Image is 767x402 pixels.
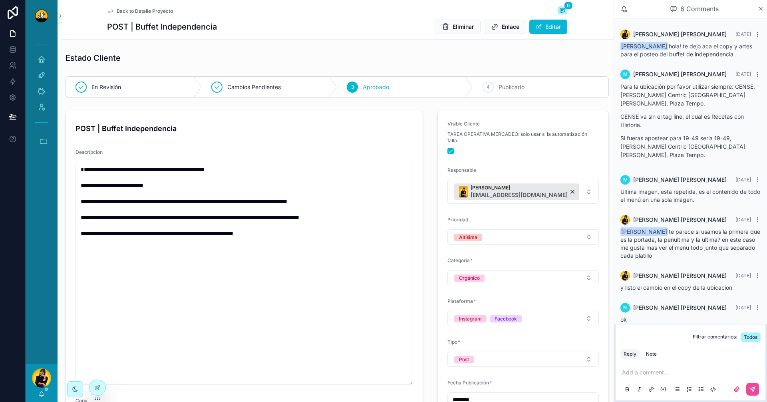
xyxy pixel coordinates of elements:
button: Editar [529,20,567,34]
img: App logo [35,10,48,22]
span: [DATE] [735,71,751,77]
p: Para la ubicación por favor utilizar siempre: CENSE, [PERSON_NAME] Centric [GEOGRAPHIC_DATA][PERS... [620,82,761,107]
span: [DATE] [735,31,751,37]
span: [PERSON_NAME] [620,42,668,50]
span: [DATE] [735,304,751,310]
span: M [623,71,628,78]
span: Prioridad [447,217,468,223]
span: [PERSON_NAME] [471,185,568,191]
button: Unselect 1 [454,183,579,200]
div: Facebook [495,315,517,322]
button: Unselect FACEBOOK [490,314,522,322]
span: 3 [351,84,354,90]
span: M [623,304,628,311]
button: Select Button [447,229,599,245]
button: Unselect ORGANICO [454,274,485,282]
span: 6 [564,2,572,10]
span: Categoria [447,257,470,263]
span: Eliminar [453,23,474,31]
h4: POST | Buffet Independencia [76,123,413,134]
p: CENSE va sin el tag line, el cual es Recetas con Historia. [620,112,761,129]
span: Descripcion [76,149,103,155]
span: 4 [487,84,490,90]
span: [PERSON_NAME] [PERSON_NAME] [633,304,727,312]
span: Publicado [499,83,525,91]
span: y listo el cambio en el copy de la ubicacion [620,284,732,291]
button: Select Button [447,352,599,367]
button: Eliminar [435,20,481,34]
button: Reply [620,349,640,359]
span: Back to Detalle Proyecto [117,8,173,14]
span: Ultima imagen, esta repetida, es el contenido de todo el menú en una sola imagen. [620,188,760,203]
button: Todos [741,332,761,342]
span: te parece si usamos la primera que es la portada, la penultima y la ultima? en este caso me gusta... [620,228,760,259]
span: [DATE] [735,177,751,183]
span: [PERSON_NAME] [PERSON_NAME] [633,272,727,280]
span: 6 Comments [680,4,719,14]
div: Note [646,351,657,357]
div: scrollable content [26,32,58,164]
span: [PERSON_NAME] [PERSON_NAME] [633,176,727,184]
span: Filtrar comentarios: [693,334,737,342]
span: TAREA OPERATIVA MERCADEO: solo usar si la automatización falla. [447,131,599,144]
span: Aprobado [363,83,389,91]
div: Post [459,356,469,363]
span: Tipo [447,339,457,345]
span: Fecha Publicación [447,380,489,386]
button: Select Button [447,180,599,204]
div: Orgánico [459,275,480,282]
span: [PERSON_NAME] [PERSON_NAME] [633,70,727,78]
span: [EMAIL_ADDRESS][DOMAIN_NAME] [471,191,568,199]
h1: POST | Buffet Independencia [107,21,217,32]
h1: Estado Cliente [66,52,121,64]
span: Enlace [502,23,519,31]
span: Responsable [447,167,476,173]
div: Altísima [459,234,477,241]
span: [PERSON_NAME] [PERSON_NAME] [633,216,727,224]
button: Select Button [447,270,599,285]
span: En Revisión [91,83,121,91]
p: Si fueras apostear para 19-49 sería 19-49, [PERSON_NAME] Centric [GEOGRAPHIC_DATA][PERSON_NAME], ... [620,134,761,159]
button: Note [643,349,660,359]
a: Back to Detalle Proyecto [107,8,173,14]
span: M [623,177,628,183]
span: [DATE] [735,217,751,223]
span: hola! te dejo aca el copy y artes para el posteo del buffet de independencia [620,43,752,58]
span: ok [620,316,627,323]
button: Unselect POST [454,355,474,363]
span: Plataforma [447,298,473,304]
button: Enlace [484,20,526,34]
span: [PERSON_NAME] [620,227,668,236]
button: 6 [558,6,567,16]
button: Select Button [447,311,599,326]
span: Visible Cliente [447,121,480,127]
div: Instagram [459,315,482,322]
span: [PERSON_NAME] [PERSON_NAME] [633,30,727,38]
span: Cambios Pendientes [227,83,281,91]
span: [DATE] [735,273,751,279]
button: Unselect INSTAGRAM [454,314,487,322]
